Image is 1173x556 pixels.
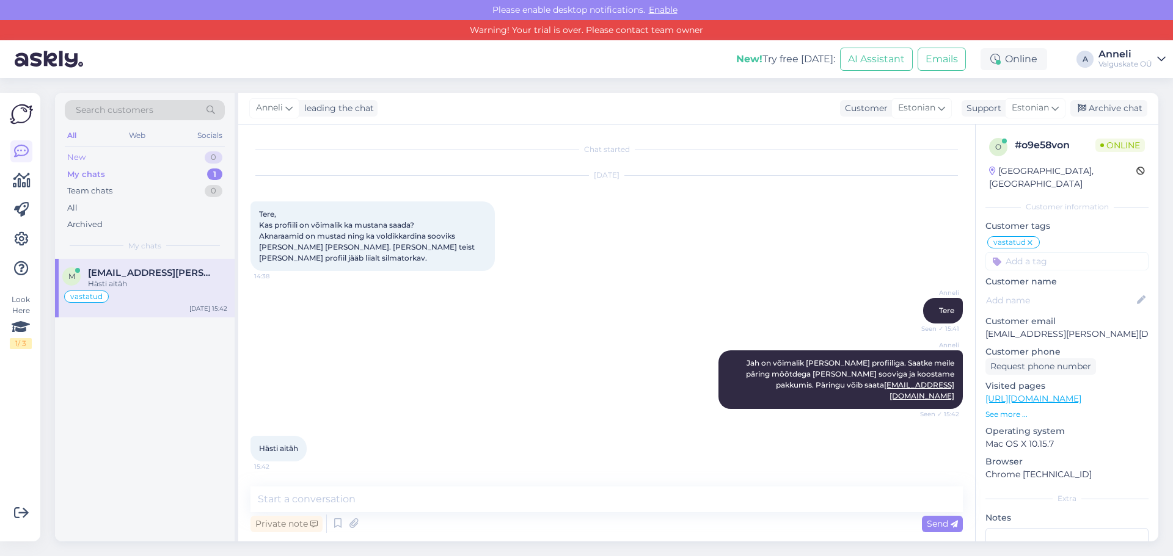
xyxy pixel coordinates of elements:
div: 0 [205,185,222,197]
div: Hästi aitäh [88,278,227,289]
span: mattias.oja@hotmail.com [88,267,215,278]
div: 1 / 3 [10,338,32,349]
div: Archived [67,218,103,231]
p: Browser [985,455,1149,468]
p: Customer tags [985,220,1149,233]
div: [GEOGRAPHIC_DATA], [GEOGRAPHIC_DATA] [989,165,1136,190]
span: Search customers [76,104,153,117]
div: Team chats [67,185,112,197]
span: Seen ✓ 15:42 [913,410,959,419]
b: New! [736,53,762,65]
div: New [67,151,86,164]
a: [EMAIL_ADDRESS][DOMAIN_NAME] [884,380,954,400]
button: AI Assistant [840,48,913,71]
span: Send [927,518,958,529]
span: vastatud [993,239,1026,246]
span: Hästi aitäh [259,444,298,453]
input: Add name [986,294,1135,307]
div: A [1076,51,1094,68]
span: 15:42 [254,462,300,471]
div: leading the chat [299,102,374,115]
button: Emails [918,48,966,71]
p: Chrome [TECHNICAL_ID] [985,468,1149,481]
span: My chats [128,240,161,251]
img: Askly Logo [10,103,33,126]
div: Customer [840,102,888,115]
span: m [68,272,75,281]
input: Add a tag [985,252,1149,270]
div: Try free [DATE]: [736,52,835,67]
span: Jah on võimalik [PERSON_NAME] profiiliga. Saatke meile päring mõõtdega [PERSON_NAME] sooviga ja k... [746,358,956,400]
div: Customer information [985,201,1149,212]
span: Seen ✓ 15:41 [913,324,959,333]
span: Online [1095,139,1145,152]
span: Anneli [256,101,283,115]
div: My chats [67,168,105,181]
a: AnneliValguskate OÜ [1098,49,1166,69]
div: All [65,128,79,143]
span: Estonian [898,101,935,115]
div: Request phone number [985,358,1096,375]
div: Socials [195,128,225,143]
p: [EMAIL_ADDRESS][PERSON_NAME][DOMAIN_NAME] [985,328,1149,341]
div: Private note [250,516,323,532]
p: Visited pages [985,380,1149,392]
p: Mac OS X 10.15.7 [985,438,1149,450]
a: [URL][DOMAIN_NAME] [985,393,1081,404]
div: 0 [205,151,222,164]
span: Estonian [1012,101,1049,115]
p: Customer name [985,275,1149,288]
span: Tere [939,306,954,315]
span: vastatud [70,293,103,300]
div: [DATE] 15:42 [189,304,227,313]
div: All [67,202,78,214]
div: Valguskate OÜ [1098,59,1152,69]
div: Online [981,48,1047,70]
span: o [995,142,1001,151]
div: Web [126,128,148,143]
span: 14:38 [254,272,300,281]
div: # o9e58von [1015,138,1095,153]
div: Chat started [250,144,963,155]
span: Anneli [913,341,959,350]
p: Customer phone [985,345,1149,358]
div: Support [962,102,1001,115]
span: Enable [645,4,681,15]
div: 1 [207,168,222,181]
div: [DATE] [250,170,963,181]
span: Anneli [913,288,959,297]
span: Tere, Kas profiili on võimalik ka mustana saada? Aknaraamid on mustad ning ka voldikkardina soovi... [259,209,477,262]
p: Notes [985,511,1149,524]
div: Anneli [1098,49,1152,59]
p: Customer email [985,315,1149,328]
div: Look Here [10,294,32,349]
p: Operating system [985,425,1149,438]
div: Archive chat [1070,100,1147,117]
div: Extra [985,493,1149,504]
p: See more ... [985,409,1149,420]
